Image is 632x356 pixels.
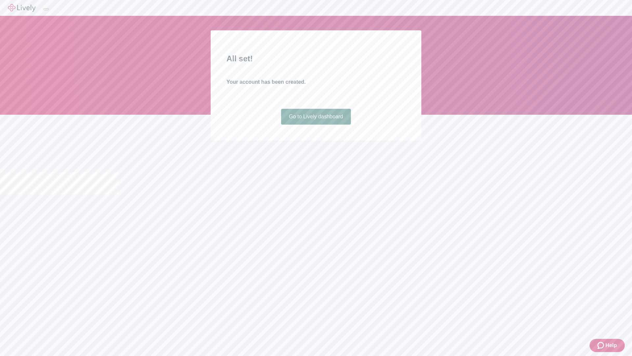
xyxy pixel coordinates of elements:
[605,341,617,349] span: Help
[281,109,351,125] a: Go to Lively dashboard
[8,4,36,12] img: Lively
[226,53,406,65] h2: All set!
[43,8,49,10] button: Log out
[590,339,625,352] button: Zendesk support iconHelp
[226,78,406,86] h4: Your account has been created.
[597,341,605,349] svg: Zendesk support icon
